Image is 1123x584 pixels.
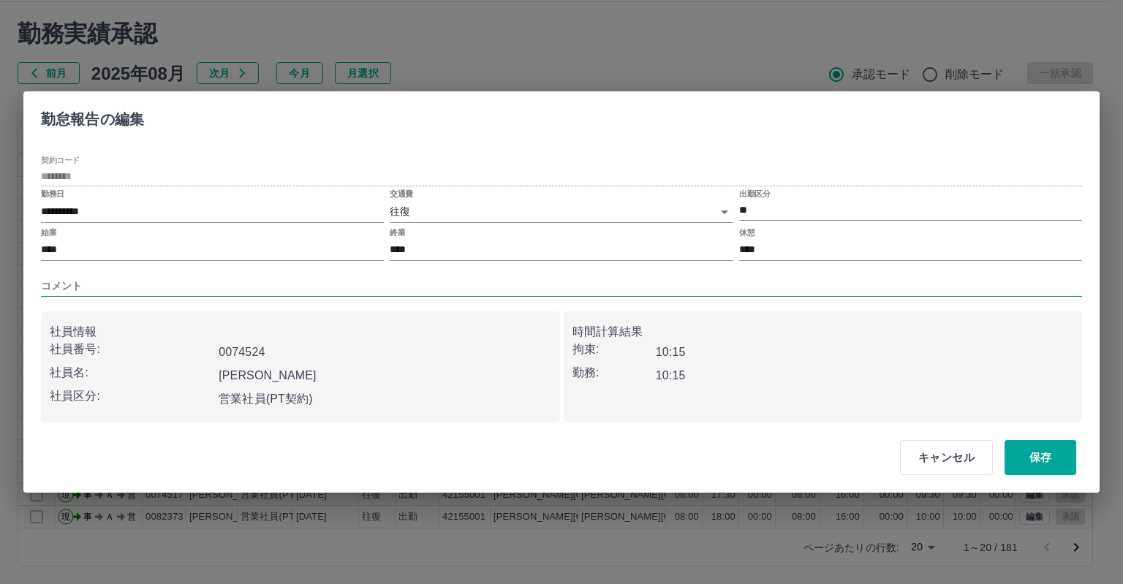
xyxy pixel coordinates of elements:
b: 0074524 [219,346,265,358]
label: 休憩 [739,227,755,238]
p: 社員区分: [50,387,213,405]
label: 勤務日 [41,189,64,200]
label: 交通費 [390,189,413,200]
label: 契約コード [41,155,80,166]
p: 社員名: [50,364,213,382]
label: 出勤区分 [739,189,770,200]
button: 保存 [1005,440,1076,475]
b: 営業社員(PT契約) [219,393,313,405]
p: 時間計算結果 [572,323,1074,341]
button: キャンセル [900,440,993,475]
p: 勤務: [572,364,656,382]
h2: 勤怠報告の編集 [23,91,162,141]
p: 社員情報 [50,323,551,341]
b: 10:15 [656,369,686,382]
b: 10:15 [656,346,686,358]
p: 拘束: [572,341,656,358]
div: 往復 [390,201,733,222]
b: [PERSON_NAME] [219,369,317,382]
label: 始業 [41,227,56,238]
label: 終業 [390,227,405,238]
p: 社員番号: [50,341,213,358]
